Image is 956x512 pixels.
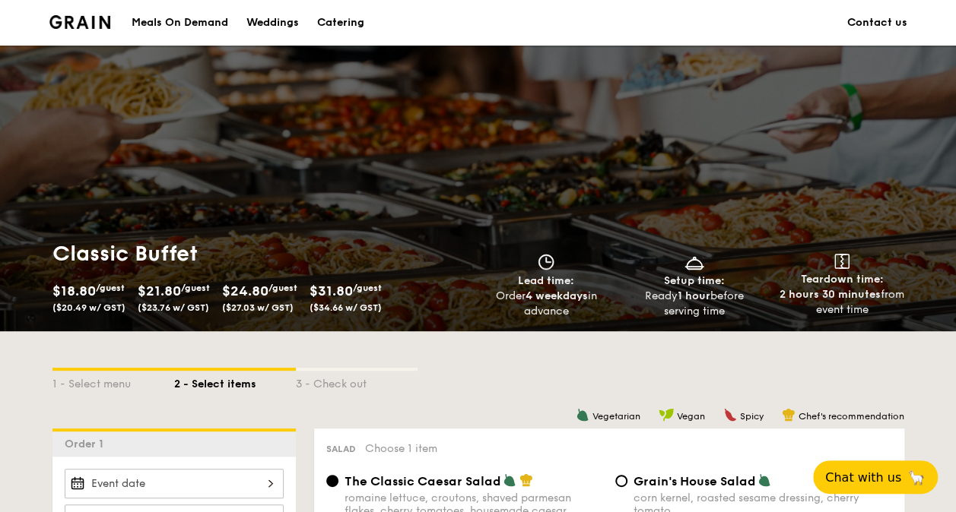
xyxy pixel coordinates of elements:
[310,283,353,299] span: $31.80
[181,283,210,293] span: /guest
[677,411,705,422] span: Vegan
[576,408,589,422] img: icon-vegetarian.fe4039eb.svg
[825,470,901,485] span: Chat with us
[353,283,382,293] span: /guest
[799,411,904,422] span: Chef's recommendation
[478,289,615,319] div: Order in advance
[268,283,297,293] span: /guest
[907,469,926,486] span: 🦙
[834,254,850,269] img: icon-teardown.65201eee.svg
[774,287,910,318] div: from event time
[345,474,501,488] span: The Classic Caesar Salad
[780,288,881,301] strong: 2 hours 30 minutes
[757,473,771,487] img: icon-vegetarian.fe4039eb.svg
[782,408,796,422] img: icon-chef-hat.a58ddaea.svg
[518,274,574,287] span: Lead time:
[813,460,938,494] button: Chat with us🦙
[65,438,110,450] span: Order 1
[365,442,437,455] span: Choose 1 item
[310,302,382,313] span: ($34.66 w/ GST)
[326,444,356,454] span: Salad
[49,15,111,29] a: Logotype
[296,371,418,392] div: 3 - Check out
[525,289,587,302] strong: 4 weekdays
[740,411,764,422] span: Spicy
[52,371,174,392] div: 1 - Select menu
[65,469,284,498] input: Event date
[592,411,640,422] span: Vegetarian
[52,302,125,313] span: ($20.49 w/ GST)
[519,473,533,487] img: icon-chef-hat.a58ddaea.svg
[138,302,209,313] span: ($23.76 w/ GST)
[626,289,762,319] div: Ready before serving time
[174,371,296,392] div: 2 - Select items
[222,283,268,299] span: $24.80
[222,302,294,313] span: ($27.03 w/ GST)
[326,475,338,487] input: The Classic Caesar Saladromaine lettuce, croutons, shaved parmesan flakes, cherry tomatoes, house...
[659,408,674,422] img: icon-vegan.f8ff3823.svg
[96,283,125,293] span: /guest
[615,475,627,487] input: Grain's House Saladcorn kernel, roasted sesame dressing, cherry tomato
[723,408,737,422] img: icon-spicy.37a8142b.svg
[664,274,725,287] span: Setup time:
[801,273,884,286] span: Teardown time:
[138,283,181,299] span: $21.80
[52,240,472,267] h1: Classic Buffet
[49,15,111,29] img: Grain
[52,283,96,299] span: $18.80
[535,254,557,270] img: icon-clock.2db775ea.svg
[503,473,516,487] img: icon-vegetarian.fe4039eb.svg
[634,474,756,488] span: Grain's House Salad
[683,254,706,270] img: icon-dish.430c3a2e.svg
[678,289,710,302] strong: 1 hour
